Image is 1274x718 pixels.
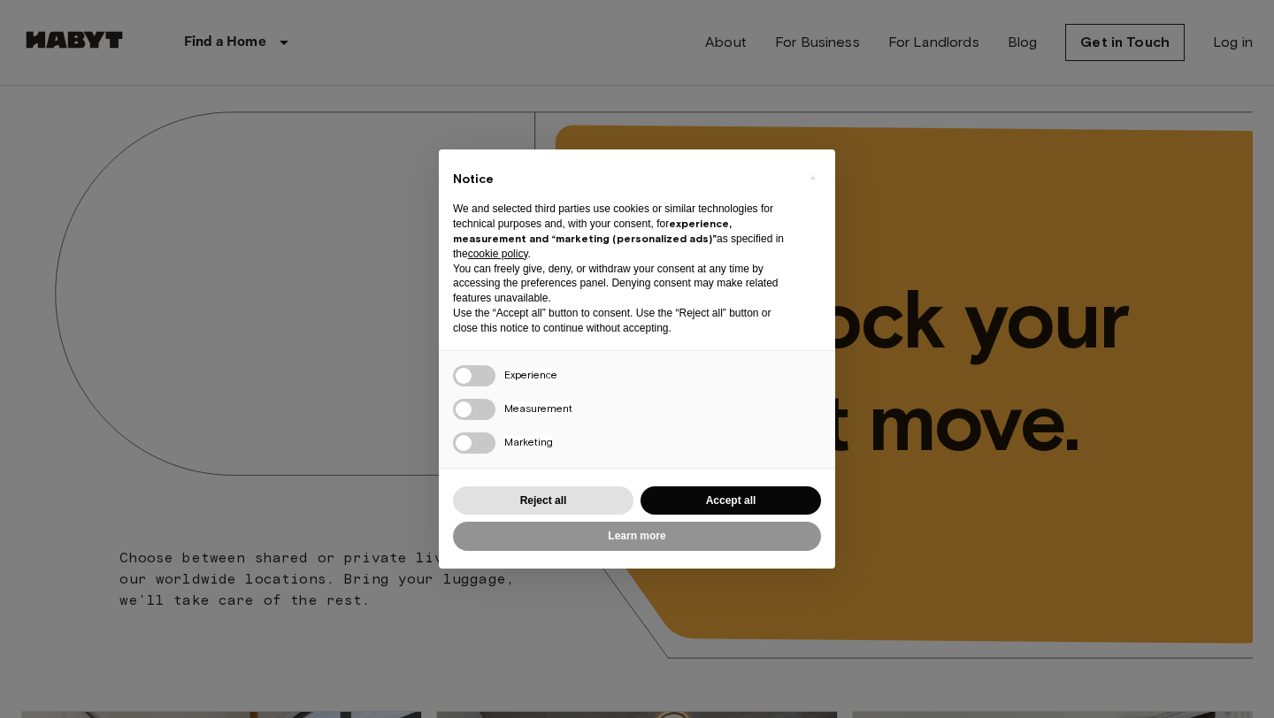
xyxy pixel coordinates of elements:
[504,435,553,448] span: Marketing
[453,217,732,245] strong: experience, measurement and “marketing (personalized ads)”
[453,522,821,551] button: Learn more
[453,171,793,188] h2: Notice
[453,262,793,306] p: You can freely give, deny, or withdraw your consent at any time by accessing the preferences pane...
[468,248,528,260] a: cookie policy
[798,164,826,192] button: Close this notice
[504,368,557,381] span: Experience
[504,401,572,415] span: Measurement
[453,486,633,516] button: Reject all
[453,202,793,261] p: We and selected third parties use cookies or similar technologies for technical purposes and, wit...
[641,486,821,516] button: Accept all
[810,167,816,188] span: ×
[453,306,793,336] p: Use the “Accept all” button to consent. Use the “Reject all” button or close this notice to conti...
